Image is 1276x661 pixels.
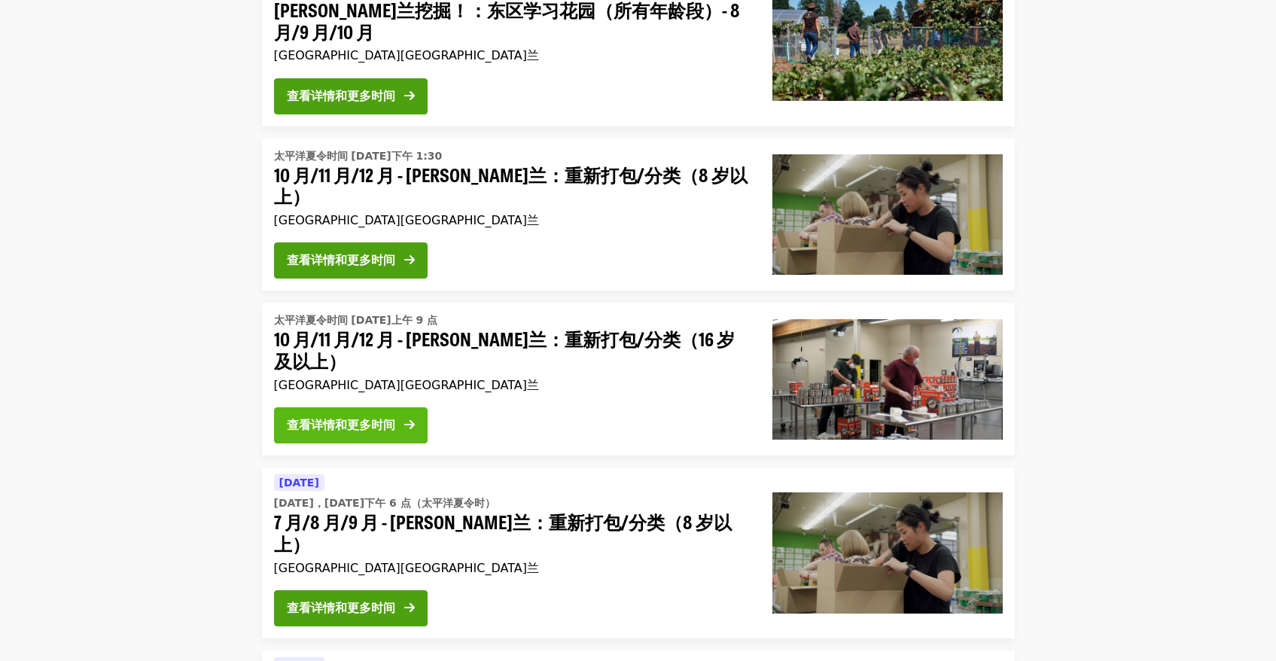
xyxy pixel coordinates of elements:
font: 查看详情和更多时间 [287,89,395,103]
font: [DATE] [279,477,319,489]
button: 查看详情和更多时间 [274,242,428,279]
font: 太平洋夏令时间 [DATE]下午 1:30 [274,150,443,162]
font: 查看详情和更多时间 [287,601,395,615]
font: [GEOGRAPHIC_DATA][GEOGRAPHIC_DATA]兰 [274,378,539,392]
font: [DATE]，[DATE]下午 6 点（太平洋夏令时） [274,497,495,509]
a: 查看“十月/十一月/十二月 - 波特兰：重新打包/分类（16岁及以上）”的详细信息 [262,303,1015,455]
button: 查看详情和更多时间 [274,590,428,626]
img: 7 月/8 月/9 月 - 波特兰：由俄勒冈食品银行组织的重新包装/分类活动（8 岁以上） [772,492,1003,613]
i: 向右箭头图标 [404,601,415,615]
font: 10 月/11 月/12 月 - [PERSON_NAME]兰：重新打包/分类（8 岁以上） [274,161,748,209]
button: 查看详情和更多时间 [274,78,428,114]
font: [GEOGRAPHIC_DATA][GEOGRAPHIC_DATA]兰 [274,48,539,62]
img: 十月/十一月/十二月 - 波特兰：由俄勒冈食品银行组织的重新包装/分类活动（8岁以上） [772,154,1003,275]
button: 查看详情和更多时间 [274,407,428,443]
i: 向右箭头图标 [404,418,415,432]
i: 向右箭头图标 [404,89,415,103]
font: 查看详情和更多时间 [287,418,395,432]
font: 查看详情和更多时间 [287,253,395,267]
font: [GEOGRAPHIC_DATA][GEOGRAPHIC_DATA]兰 [274,561,539,575]
font: 太平洋夏令时间 [DATE]上午 9 点 [274,314,438,326]
a: 查看“7 月/8 月/9 月 - 波特兰：重新打包/分类（8 岁以上）”的详细信息 [262,468,1015,638]
font: [GEOGRAPHIC_DATA][GEOGRAPHIC_DATA]兰 [274,213,539,227]
font: 10 月/11 月/12 月 - [PERSON_NAME]兰：重新打包/分类（16 岁及以上） [274,325,735,373]
font: 7 月/8 月/9 月 - [PERSON_NAME]兰：重新打包/分类（8 岁以上） [274,508,732,556]
img: 10 月/11 月/12 月 - 波特兰：由俄勒冈食品银行组织的重新包装/分类活动（16 岁以上） [772,319,1003,440]
i: 向右箭头图标 [404,253,415,267]
a: 查看“十月/十一月/十二月 - 波特兰：重新打包/分类（8岁以上）”的详细信息 [262,139,1015,291]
